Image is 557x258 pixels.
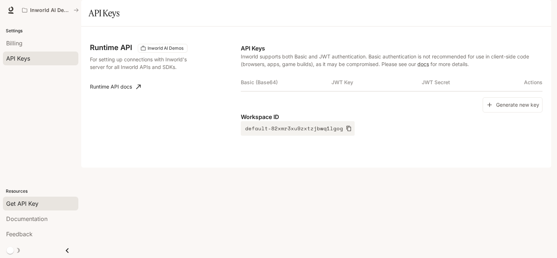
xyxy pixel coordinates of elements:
p: Inworld AI Demos [30,7,71,13]
h1: API Keys [88,6,119,20]
a: docs [417,61,429,67]
p: For setting up connections with Inworld's server for all Inworld APIs and SDKs. [90,56,199,71]
p: Workspace ID [241,112,542,121]
div: These keys will apply to your current workspace only [138,44,187,53]
p: API Keys [241,44,542,53]
p: Inworld supports both Basic and JWT authentication. Basic authentication is not recommended for u... [241,53,542,68]
a: Runtime API docs [87,79,144,94]
th: JWT Key [331,74,422,91]
th: Actions [512,74,542,91]
button: default-82xmr3xu9zxtzjbwq1lgog [241,121,355,136]
th: Basic (Base64) [241,74,331,91]
button: All workspaces [19,3,82,17]
th: JWT Secret [422,74,512,91]
h3: Runtime API [90,44,132,51]
span: Inworld AI Demos [145,45,186,52]
button: Generate new key [483,97,542,113]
